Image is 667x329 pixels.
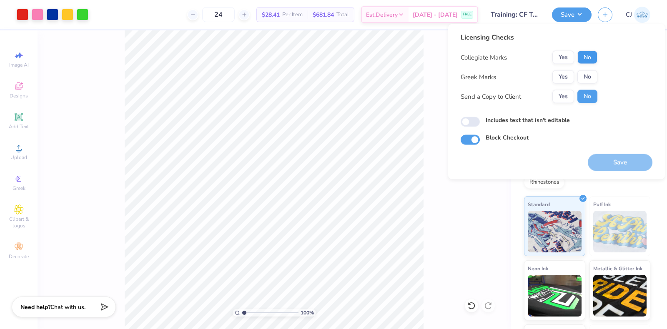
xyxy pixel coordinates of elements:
span: Neon Ink [528,264,548,273]
span: Add Text [9,123,29,130]
button: Yes [552,90,574,103]
input: Untitled Design [484,6,546,23]
img: Neon Ink [528,275,582,317]
span: Total [336,10,349,19]
span: Per Item [282,10,303,19]
div: Licensing Checks [461,32,597,42]
div: Send a Copy to Client [461,92,521,101]
div: Rhinestones [524,176,564,189]
button: Yes [552,70,574,84]
span: Upload [10,154,27,161]
span: Clipart & logos [4,216,33,229]
span: Designs [10,92,28,99]
span: $681.84 [313,10,334,19]
span: Est. Delivery [366,10,398,19]
button: No [577,90,597,103]
button: Save [552,7,592,22]
span: Image AI [9,62,29,68]
label: Includes text that isn't editable [486,116,570,125]
span: Greek [13,185,25,192]
span: [DATE] - [DATE] [413,10,458,19]
span: Decorate [9,253,29,260]
button: Yes [552,51,574,64]
button: No [577,51,597,64]
label: Block Checkout [486,133,529,142]
strong: Need help? [20,303,50,311]
img: Carljude Jashper Liwanag [634,7,650,23]
span: Standard [528,200,550,209]
div: Greek Marks [461,72,496,82]
img: Standard [528,211,582,252]
img: Puff Ink [593,211,647,252]
span: $28.41 [262,10,280,19]
span: CJ [626,10,632,20]
input: – – [202,7,235,22]
span: FREE [463,12,471,17]
span: Metallic & Glitter Ink [593,264,642,273]
a: CJ [626,7,650,23]
img: Metallic & Glitter Ink [593,275,647,317]
button: No [577,70,597,84]
div: Collegiate Marks [461,52,507,62]
span: Puff Ink [593,200,611,209]
span: Chat with us. [50,303,85,311]
span: 100 % [301,309,314,317]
